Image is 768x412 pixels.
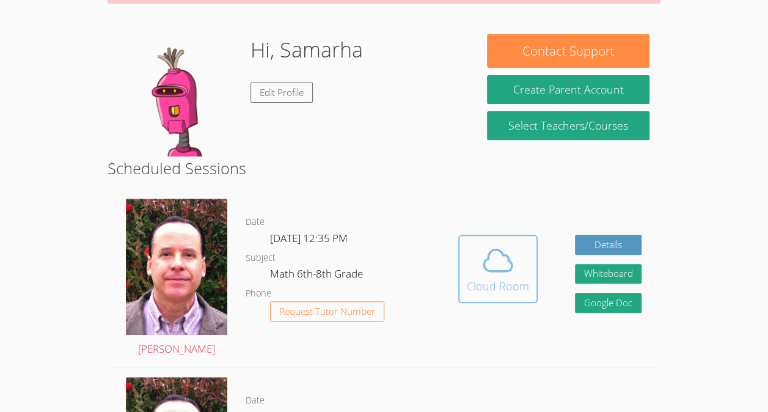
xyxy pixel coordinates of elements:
div: Cloud Room [467,278,529,295]
button: Cloud Room [458,235,538,303]
button: Whiteboard [575,264,642,284]
a: [PERSON_NAME] [126,199,227,358]
a: Details [575,235,642,255]
dt: Date [246,393,265,408]
a: Select Teachers/Courses [487,111,649,140]
button: Request Tutor Number [270,301,384,322]
span: [DATE] 12:35 PM [270,231,348,245]
dt: Date [246,215,265,230]
dt: Phone [246,286,271,301]
img: avatar.png [126,199,227,335]
img: default.png [119,34,241,156]
a: Google Doc [575,293,642,313]
dd: Math 6th-8th Grade [270,265,365,286]
dt: Subject [246,251,276,266]
h2: Scheduled Sessions [108,156,660,180]
button: Contact Support [487,34,649,68]
span: Request Tutor Number [279,307,375,316]
button: Create Parent Account [487,75,649,104]
a: Edit Profile [251,83,313,103]
h1: Hi, Samarha [251,34,363,65]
